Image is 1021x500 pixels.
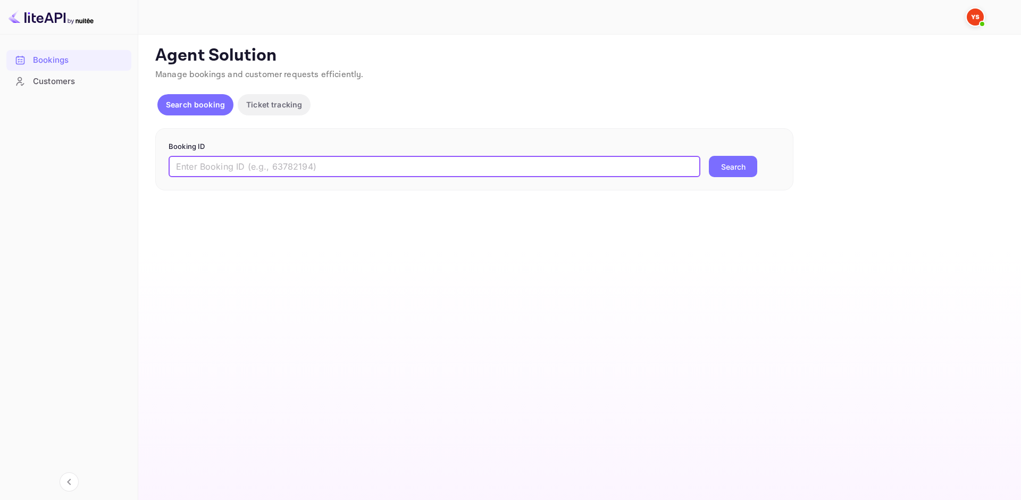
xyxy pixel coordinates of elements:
[155,69,364,80] span: Manage bookings and customer requests efficiently.
[6,71,131,92] div: Customers
[6,50,131,71] div: Bookings
[967,9,984,26] img: Yandex Support
[6,50,131,70] a: Bookings
[33,54,126,66] div: Bookings
[169,156,700,177] input: Enter Booking ID (e.g., 63782194)
[246,99,302,110] p: Ticket tracking
[33,76,126,88] div: Customers
[709,156,757,177] button: Search
[155,45,1002,66] p: Agent Solution
[166,99,225,110] p: Search booking
[60,472,79,491] button: Collapse navigation
[169,141,780,152] p: Booking ID
[9,9,94,26] img: LiteAPI logo
[6,71,131,91] a: Customers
